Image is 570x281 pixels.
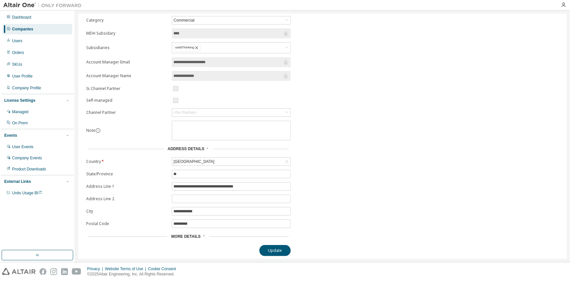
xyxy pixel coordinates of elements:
[172,16,290,24] div: Commercial
[12,74,33,79] div: User Profile
[12,26,33,32] div: Companies
[86,45,168,50] label: Subsidiaries
[105,266,148,272] div: Website Terms of Use
[12,62,22,67] div: SKUs
[50,268,57,275] img: instagram.svg
[86,159,168,164] label: Country
[86,73,168,79] label: Account Manager Name
[40,268,46,275] img: facebook.svg
[171,234,201,239] span: More Details
[86,18,168,23] label: Category
[168,147,204,151] span: Address Details
[12,155,42,161] div: Company Events
[86,196,168,202] label: Address Line 2
[173,110,197,115] div: <No Partner>
[86,31,168,36] label: MDH Subsidary
[259,245,291,256] button: Update
[95,128,101,133] button: information
[86,60,168,65] label: Account Manager Email
[172,43,290,53] div: solidThinking
[173,44,201,52] div: solidThinking
[86,184,168,189] label: Address Line 1
[4,133,17,138] div: Events
[4,179,31,184] div: External Links
[2,268,36,275] img: altair_logo.svg
[86,86,168,91] label: Is Channel Partner
[87,272,180,277] p: © 2025 Altair Engineering, Inc. All Rights Reserved.
[12,167,46,172] div: Product Downloads
[172,17,195,24] div: Commercial
[12,85,41,91] div: Company Profile
[86,221,168,226] label: Postal Code
[172,158,290,166] div: [GEOGRAPHIC_DATA]
[86,171,168,177] label: State/Province
[86,209,168,214] label: City
[86,110,168,115] label: Channel Partner
[87,266,105,272] div: Privacy
[86,98,168,103] label: Self-managed
[12,191,42,195] span: Units Usage BI
[12,120,28,126] div: On Prem
[4,98,35,103] div: License Settings
[12,109,28,114] div: Managed
[12,144,33,149] div: User Events
[148,266,180,272] div: Cookie Consent
[12,50,24,55] div: Orders
[12,38,22,44] div: Users
[72,268,81,275] img: youtube.svg
[3,2,85,9] img: Altair One
[86,128,95,133] label: Note
[172,158,215,165] div: [GEOGRAPHIC_DATA]
[61,268,68,275] img: linkedin.svg
[172,109,290,116] div: <No Partner>
[12,15,31,20] div: Dashboard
